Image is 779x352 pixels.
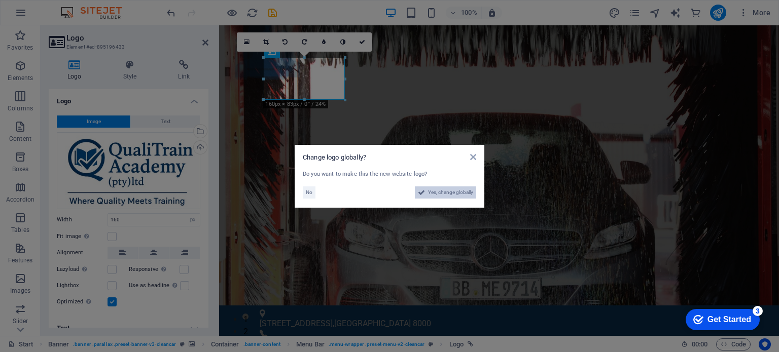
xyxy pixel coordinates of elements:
[8,5,82,26] div: Get Started 3 items remaining, 40% complete
[23,300,29,306] button: 2
[75,2,85,12] div: 3
[428,186,473,199] span: Yes, change globally
[30,11,74,20] div: Get Started
[415,186,476,199] button: Yes, change globally
[23,288,29,294] button: 1
[303,186,315,199] button: No
[303,153,366,161] span: Change logo globally?
[306,186,312,199] span: No
[303,170,476,179] div: Do you want to make this the new website logo?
